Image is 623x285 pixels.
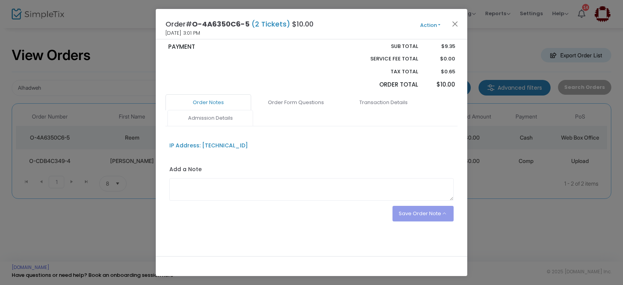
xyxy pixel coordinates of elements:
[426,80,455,89] p: $10.00
[250,19,292,29] span: (2 Tickets)
[352,55,418,63] p: Service Fee Total
[352,80,418,89] p: Order Total
[167,110,253,126] a: Admission Details
[169,142,248,150] div: IP Address: [TECHNICAL_ID]
[165,19,313,29] h4: Order# $10.00
[426,68,455,76] p: $0.65
[165,29,200,37] span: [DATE] 3:01 PM
[450,19,460,29] button: Close
[253,94,339,111] a: Order Form Questions
[168,42,308,51] p: PAYMENT
[426,42,455,50] p: $9.35
[341,94,426,111] a: Transaction Details
[407,21,454,30] button: Action
[352,42,418,50] p: Sub total
[352,68,418,76] p: Tax Total
[169,165,202,175] label: Add a Note
[426,55,455,63] p: $0.00
[165,94,251,111] a: Order Notes
[192,19,250,29] span: O-4A6350C6-5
